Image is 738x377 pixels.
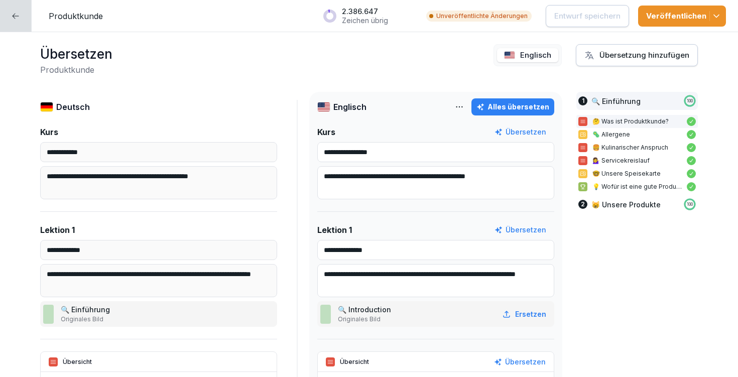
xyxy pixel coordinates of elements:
[638,6,726,27] button: Veröffentlichen
[40,64,112,76] h2: Produktkunde
[646,11,718,22] div: Veröffentlichen
[592,156,682,165] p: 💁‍♀️ Servicekreislauf
[471,98,554,115] button: Alles übersetzen
[338,304,393,315] p: 🔍 Introduction
[40,102,53,112] img: de.svg
[342,16,388,25] p: Zeichen übrig
[592,117,682,126] p: 🤔 Was ist Produktkunde?
[342,7,388,16] p: 2.386.647
[591,199,661,210] p: 😸 Unsere Produkte
[317,224,352,236] p: Lektion 1
[63,357,92,366] p: Übersicht
[578,96,587,105] div: 1
[43,305,54,324] img: vigu4g0klkgxa6xxamkcpub4.png
[495,127,546,138] button: Übersetzen
[40,224,75,236] p: Lektion 1
[576,44,698,66] button: Übersetzung hinzufügen
[317,126,335,138] p: Kurs
[333,101,366,113] p: Englisch
[495,224,546,235] button: Übersetzen
[578,200,587,209] div: 2
[61,304,112,315] p: 🔍 Einführung
[546,5,629,27] button: Entwurf speichern
[591,96,641,106] p: 🔍 Einführung
[338,315,393,324] p: Originales Bild
[56,101,90,113] p: Deutsch
[40,126,58,138] p: Kurs
[687,98,693,104] p: 100
[49,10,103,22] p: Produktkunde
[494,356,546,367] button: Übersetzen
[476,101,549,112] div: Alles übersetzen
[592,143,682,152] p: 🍔 Kulinarischer Anspruch
[318,3,417,29] button: 2.386.647Zeichen übrig
[592,169,682,178] p: 🤓 Unsere Speisekarte
[436,12,528,21] p: Unveröffentlichte Änderungen
[592,182,682,191] p: 💡 Wofür ist eine gute Produktkenntnis wichtig?
[687,201,693,207] p: 100
[320,305,331,324] img: vigu4g0klkgxa6xxamkcpub4.png
[592,130,682,139] p: 🦠 Allergene
[554,11,621,22] p: Entwurf speichern
[340,357,369,366] p: Übersicht
[504,51,515,59] img: us.svg
[317,102,330,112] img: us.svg
[40,44,112,64] h1: Übersetzen
[584,50,689,61] div: Übersetzung hinzufügen
[515,309,546,319] p: Ersetzen
[520,50,551,61] p: Englisch
[61,315,112,324] p: Originales Bild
